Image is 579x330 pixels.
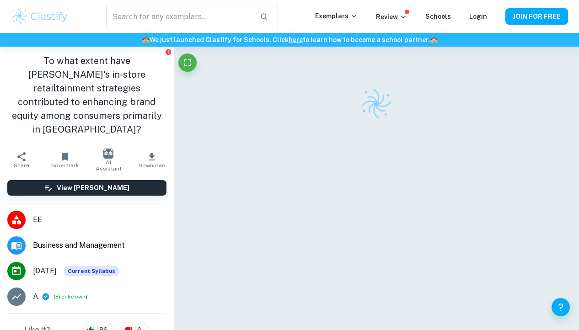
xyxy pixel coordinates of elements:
a: Schools [425,13,451,20]
button: Download [130,147,174,173]
p: Exemplars [315,11,358,21]
button: Fullscreen [178,53,197,72]
span: Business and Management [33,240,166,251]
a: Login [469,13,487,20]
span: ( ) [54,293,87,301]
span: Bookmark [51,162,79,169]
div: This exemplar is based on the current syllabus. Feel free to refer to it for inspiration/ideas wh... [64,266,119,276]
img: Clastify logo [11,7,69,26]
button: JOIN FOR FREE [505,8,568,25]
span: [DATE] [33,266,57,277]
p: A [33,291,38,302]
span: 🏫 [142,36,150,43]
button: Help and Feedback [552,298,570,316]
button: Bookmark [43,147,87,173]
span: Download [139,162,166,169]
button: View [PERSON_NAME] [7,180,166,196]
input: Search for any exemplars... [106,4,253,29]
span: 🏫 [430,36,438,43]
a: here [289,36,303,43]
h1: To what extent have [PERSON_NAME]'s in-store retailtainment strategies contributed to enhancing b... [7,54,166,136]
img: AI Assistant [103,149,113,159]
h6: View [PERSON_NAME] [57,183,129,193]
h6: We just launched Clastify for Schools. Click to learn how to become a school partner. [2,35,577,45]
span: Current Syllabus [64,266,119,276]
img: Clastify logo [359,86,394,122]
span: Share [14,162,29,169]
button: Report issue [165,48,172,55]
button: AI Assistant [87,147,130,173]
span: EE [33,214,166,225]
p: Review [376,12,407,22]
span: AI Assistant [92,159,125,172]
button: Breakdown [55,293,86,301]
